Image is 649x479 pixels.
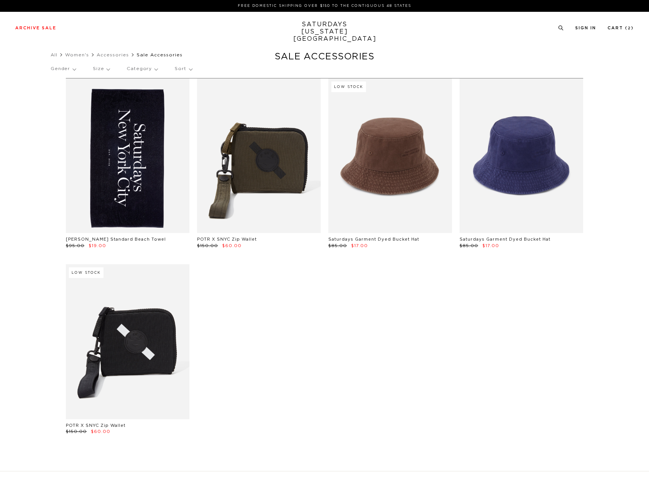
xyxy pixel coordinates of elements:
[175,60,192,78] p: Sort
[197,244,218,248] span: $150.00
[628,27,631,30] small: 2
[66,423,126,428] a: POTR X SNYC Zip Wallet
[93,60,110,78] p: Size
[69,267,103,278] div: Low Stock
[197,237,257,241] a: POTR X SNYC Zip Wallet
[66,430,87,434] span: $150.00
[331,81,366,92] div: Low Stock
[293,21,356,43] a: SATURDAYS[US_STATE][GEOGRAPHIC_DATA]
[460,244,478,248] span: $85.00
[66,244,84,248] span: $95.00
[65,53,89,57] a: Women's
[222,244,242,248] span: $60.00
[460,237,550,241] a: Saturdays Garment Dyed Bucket Hat
[97,53,129,57] a: Accessories
[608,26,634,30] a: Cart (2)
[482,244,499,248] span: $17.00
[18,3,631,9] p: FREE DOMESTIC SHIPPING OVER $150 TO THE CONTIGUOUS 48 STATES
[51,53,57,57] a: All
[575,26,596,30] a: Sign In
[89,244,106,248] span: $19.00
[137,53,183,57] span: Sale Accessories
[127,60,157,78] p: Category
[51,60,76,78] p: Gender
[15,26,56,30] a: Archive Sale
[328,244,347,248] span: $85.00
[351,244,368,248] span: $17.00
[66,237,166,241] a: [PERSON_NAME] Standard Beach Towel
[91,430,110,434] span: $60.00
[328,237,419,241] a: Saturdays Garment Dyed Bucket Hat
